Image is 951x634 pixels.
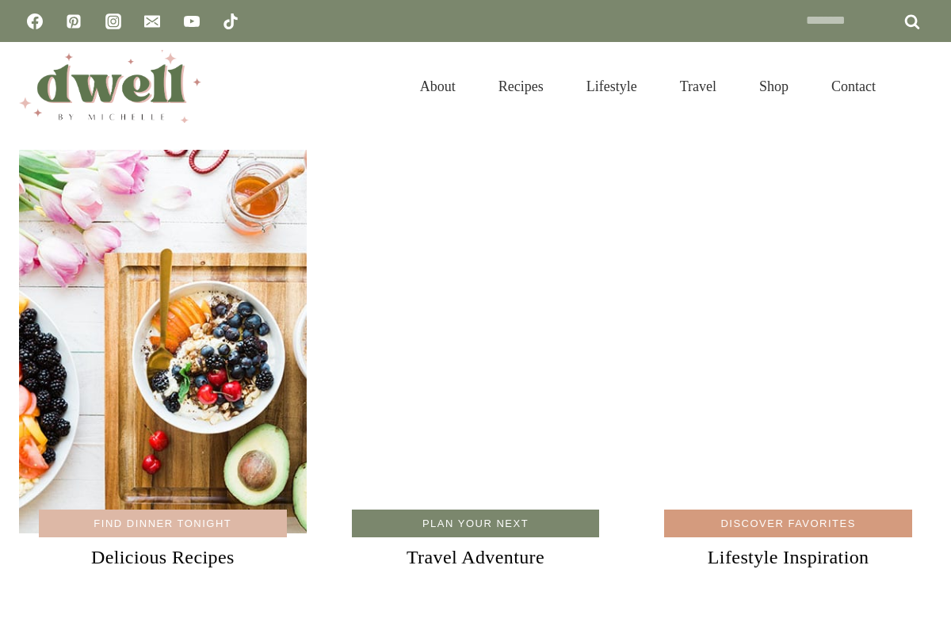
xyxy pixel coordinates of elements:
a: Instagram [97,6,129,37]
a: Email [136,6,168,37]
a: Contact [810,59,897,114]
a: TikTok [215,6,246,37]
a: Shop [738,59,810,114]
a: Facebook [19,6,51,37]
button: View Search Form [905,73,932,100]
a: About [399,59,477,114]
a: Lifestyle [565,59,659,114]
a: Travel [659,59,738,114]
a: Pinterest [58,6,90,37]
nav: Primary Navigation [399,59,897,114]
a: Recipes [477,59,565,114]
img: DWELL by michelle [19,50,201,123]
a: YouTube [176,6,208,37]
